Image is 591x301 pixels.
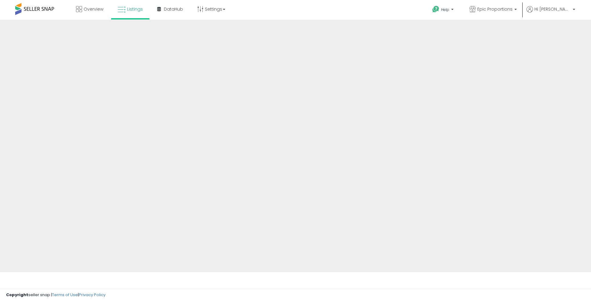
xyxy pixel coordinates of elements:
[534,6,571,12] span: Hi [PERSON_NAME]
[127,6,143,12] span: Listings
[427,1,460,20] a: Help
[432,5,440,13] i: Get Help
[527,6,575,20] a: Hi [PERSON_NAME]
[164,6,183,12] span: DataHub
[477,6,513,12] span: Epic Proportions
[84,6,103,12] span: Overview
[441,7,449,12] span: Help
